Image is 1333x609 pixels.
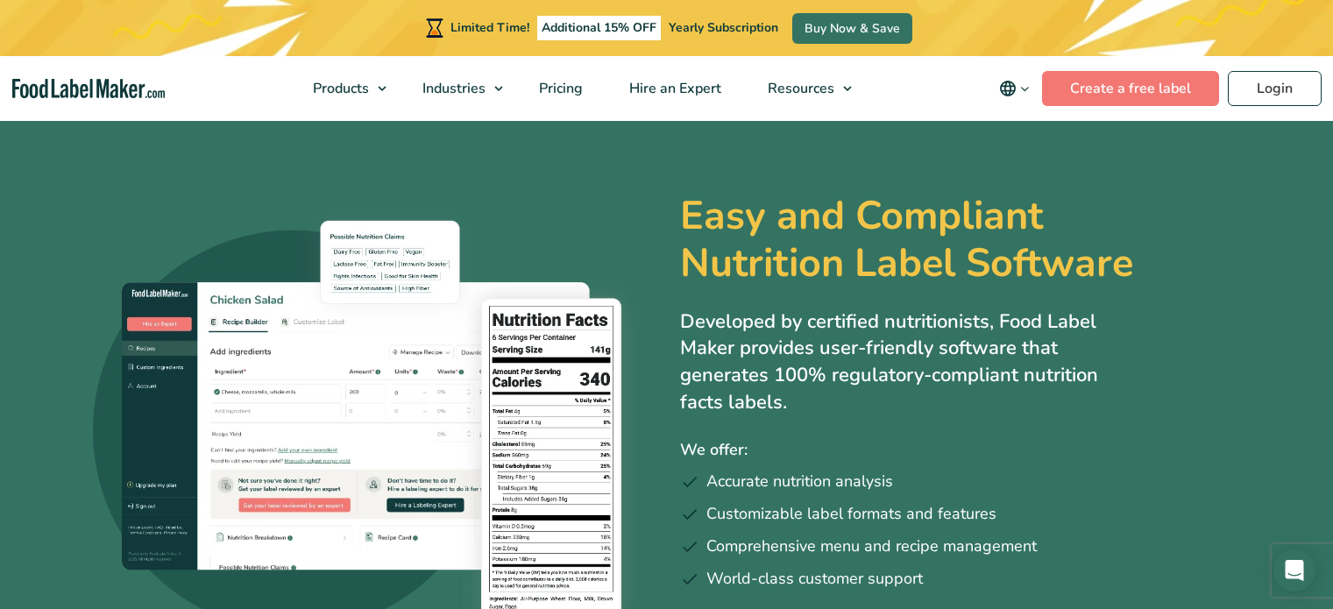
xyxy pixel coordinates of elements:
[706,470,893,493] span: Accurate nutrition analysis
[706,567,923,591] span: World-class customer support
[606,56,741,121] a: Hire an Expert
[669,19,778,36] span: Yearly Subscription
[537,16,661,40] span: Additional 15% OFF
[400,56,512,121] a: Industries
[762,79,836,98] span: Resources
[624,79,723,98] span: Hire an Expert
[516,56,602,121] a: Pricing
[290,56,395,121] a: Products
[450,19,529,36] span: Limited Time!
[792,13,912,44] a: Buy Now & Save
[308,79,371,98] span: Products
[1042,71,1219,106] a: Create a free label
[1273,549,1315,591] div: Open Intercom Messenger
[417,79,487,98] span: Industries
[706,535,1037,558] span: Comprehensive menu and recipe management
[745,56,861,121] a: Resources
[1228,71,1322,106] a: Login
[706,502,996,526] span: Customizable label formats and features
[680,308,1136,416] p: Developed by certified nutritionists, Food Label Maker provides user-friendly software that gener...
[534,79,585,98] span: Pricing
[680,193,1201,287] h1: Easy and Compliant Nutrition Label Software
[680,437,1241,463] p: We offer:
